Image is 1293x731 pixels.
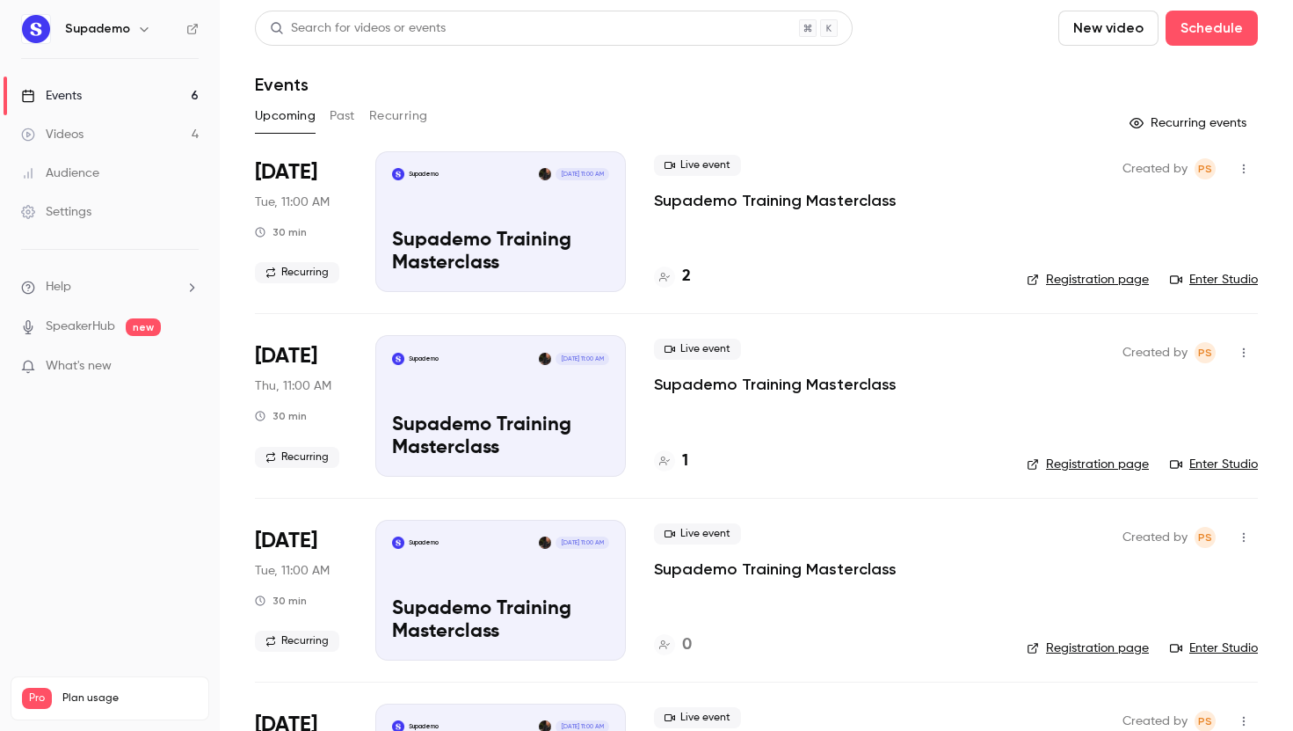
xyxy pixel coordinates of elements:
[654,374,897,395] a: Supademo Training Masterclass
[392,598,609,644] p: Supademo Training Masterclass
[654,155,741,176] span: Live event
[1198,527,1212,548] span: PS
[62,691,198,705] span: Plan usage
[330,102,355,130] button: Past
[375,335,626,476] a: Supademo Training MasterclassSupademoPaulina Staszuk[DATE] 11:00 AMSupademo Training Masterclass
[654,190,897,211] a: Supademo Training Masterclass
[21,278,199,296] li: help-dropdown-opener
[392,168,404,180] img: Supademo Training Masterclass
[46,278,71,296] span: Help
[1058,11,1159,46] button: New video
[255,562,330,580] span: Tue, 11:00 AM
[409,722,439,731] p: Supademo
[46,357,112,376] span: What's new
[539,168,551,180] img: Paulina Staszuk
[21,87,82,105] div: Events
[409,355,439,363] p: Supademo
[392,353,404,365] img: Supademo Training Masterclass
[1170,271,1258,289] a: Enter Studio
[270,19,446,38] div: Search for videos or events
[255,631,339,652] span: Recurring
[1170,640,1258,657] a: Enter Studio
[255,194,330,211] span: Tue, 11:00 AM
[21,203,91,221] div: Settings
[409,538,439,547] p: Supademo
[255,377,331,395] span: Thu, 11:00 AM
[1122,527,1188,548] span: Created by
[255,102,316,130] button: Upcoming
[255,447,339,468] span: Recurring
[392,230,609,275] p: Supademo Training Masterclass
[539,353,551,365] img: Paulina Staszuk
[654,450,688,473] a: 1
[1027,640,1149,657] a: Registration page
[1166,11,1258,46] button: Schedule
[375,520,626,661] a: Supademo Training MasterclassSupademoPaulina Staszuk[DATE] 11:00 AMSupademo Training Masterclass
[1195,342,1216,363] span: Paulina Staszuk
[556,168,608,180] span: [DATE] 11:00 AM
[1198,342,1212,363] span: PS
[1122,342,1188,363] span: Created by
[539,537,551,549] img: Paulina Staszuk
[1027,456,1149,473] a: Registration page
[654,707,741,728] span: Live event
[654,633,692,657] a: 0
[255,262,339,283] span: Recurring
[255,520,347,661] div: Sep 30 Tue, 11:00 AM (America/Toronto)
[682,265,691,289] h4: 2
[375,151,626,292] a: Supademo Training MasterclassSupademoPaulina Staszuk[DATE] 11:00 AMSupademo Training Masterclass
[255,335,347,476] div: Sep 25 Thu, 11:00 AM (America/Toronto)
[255,225,307,239] div: 30 min
[22,15,50,43] img: Supademo
[1027,271,1149,289] a: Registration page
[255,151,347,292] div: Sep 23 Tue, 11:00 AM (America/Toronto)
[392,414,609,460] p: Supademo Training Masterclass
[654,339,741,360] span: Live event
[556,353,608,365] span: [DATE] 11:00 AM
[255,158,317,186] span: [DATE]
[255,527,317,555] span: [DATE]
[21,164,99,182] div: Audience
[21,126,84,143] div: Videos
[556,537,608,549] span: [DATE] 11:00 AM
[654,559,897,580] a: Supademo Training Masterclass
[65,20,130,38] h6: Supademo
[1195,527,1216,548] span: Paulina Staszuk
[126,318,161,336] span: new
[654,265,691,289] a: 2
[1170,456,1258,473] a: Enter Studio
[178,359,199,375] iframe: Noticeable Trigger
[22,688,52,709] span: Pro
[255,594,307,608] div: 30 min
[255,74,309,95] h1: Events
[392,537,404,549] img: Supademo Training Masterclass
[654,523,741,545] span: Live event
[255,409,307,423] div: 30 min
[1122,158,1188,179] span: Created by
[1195,158,1216,179] span: Paulina Staszuk
[682,450,688,473] h4: 1
[1198,158,1212,179] span: PS
[255,342,317,370] span: [DATE]
[46,318,115,336] a: SpeakerHub
[682,633,692,657] h4: 0
[409,170,439,179] p: Supademo
[369,102,428,130] button: Recurring
[1122,109,1258,137] button: Recurring events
